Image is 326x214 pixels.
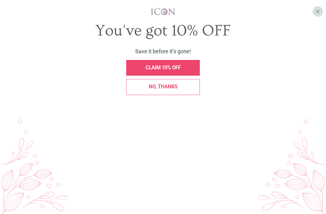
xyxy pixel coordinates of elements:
span: You've got 10% OFF [95,22,231,40]
span: CLAIM 10% OFF [145,65,181,71]
span: No, thanks [149,84,177,90]
span: Save it before it’s gone! [135,48,191,54]
img: iconwallstickersl_1754656298800.png [150,8,176,15]
span: X [315,8,320,15]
